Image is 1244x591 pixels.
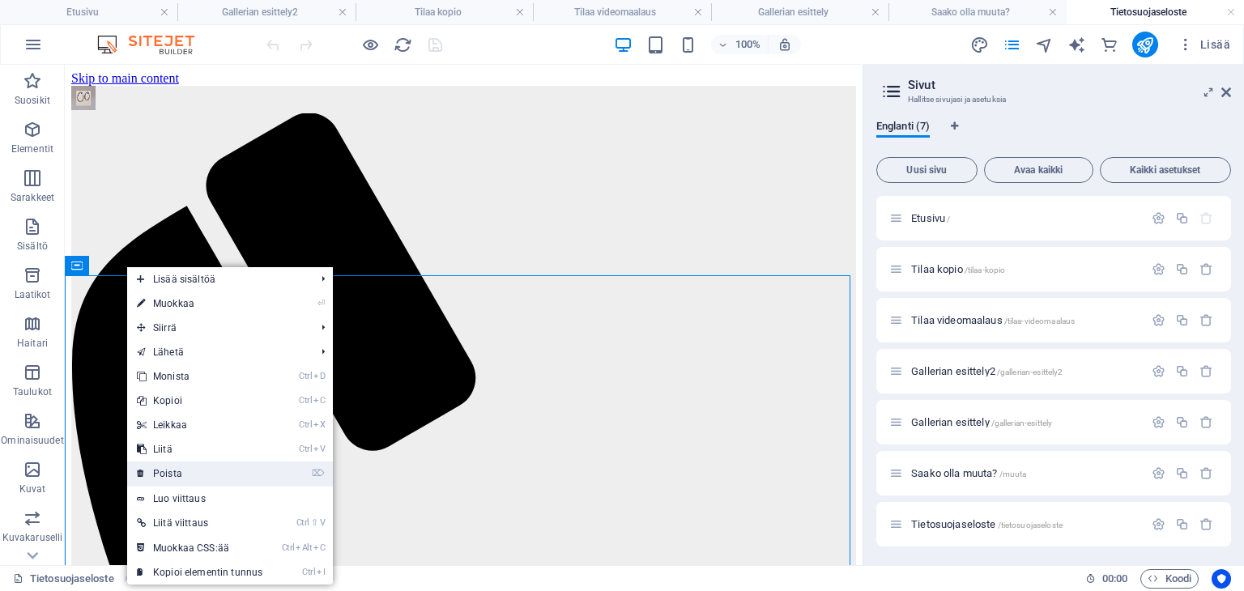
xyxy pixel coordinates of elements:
i: Sivut (Ctrl+Alt+S) [1003,36,1021,54]
i: Lataa sivu uudelleen [394,36,412,54]
a: ⌦Poista [127,461,272,486]
i: I [317,567,325,577]
span: Englanti (7) [876,117,930,139]
a: Luo viittaus [127,487,333,511]
button: text_generator [1067,35,1087,54]
div: Asetukset [1152,313,1165,327]
div: Asetukset [1152,415,1165,429]
h4: Saako olla muuta? [888,3,1066,21]
div: Monista [1175,517,1189,531]
i: ⇧ [311,517,318,528]
a: Lähetä [127,340,309,364]
button: Uusi sivu [876,157,978,183]
span: Napsauta avataksesi sivun [911,518,1063,530]
i: V [320,517,325,528]
h3: Hallitse sivujasi ja asetuksia [908,92,1199,107]
div: Saako olla muuta?/muuta [906,468,1144,478]
span: /tilaa-kopio [965,266,1006,274]
button: commerce [1100,35,1119,54]
a: Napsauta peruuttaaksesi valinnan. Kaksoisnapsauta avataksesi Sivut [13,569,114,589]
i: Ctrl [296,517,309,528]
span: /muuta [999,470,1027,478]
p: Haitari [17,337,48,350]
button: Lisää [1171,32,1237,57]
button: Napsauta tästä poistuaksesi esikatselutilasta ja jatkaaksesi muokkaamista [360,35,380,54]
button: design [970,35,990,54]
p: Kuvat [19,483,46,495]
i: Tekstigeneraattori [1067,36,1086,54]
div: Asetukset [1152,517,1165,531]
i: Koon muuttuessa säädä zoomaustaso automaattisesti sopimaan valittuun laitteeseen. [777,37,792,52]
i: C [313,542,325,553]
h6: Istunnon aika [1085,569,1128,589]
div: Asetukset [1152,364,1165,378]
button: publish [1132,32,1158,57]
div: Monista [1175,211,1189,225]
div: Asetukset [1152,211,1165,225]
a: CtrlXLeikkaa [127,413,272,437]
a: ⏎Muokkaa [127,291,272,316]
i: Navigaattori [1035,36,1054,54]
button: reload [393,35,412,54]
button: navigator [1035,35,1054,54]
span: Koodi [1148,569,1191,589]
div: Monista [1175,313,1189,327]
div: Kielivälilehdet [876,120,1231,151]
p: Laatikot [15,288,51,301]
div: Asetukset [1152,262,1165,276]
button: Usercentrics [1212,569,1231,589]
i: ⏎ [317,298,325,308]
i: Ctrl [282,542,295,553]
span: Napsauta avataksesi sivun [911,263,1005,275]
h2: Sivut [908,78,1231,92]
div: Poista [1199,466,1213,480]
span: 00 00 [1102,569,1127,589]
span: : [1114,572,1116,585]
span: Tilaa videomaalaus [911,314,1075,326]
span: Avaa kaikki [991,165,1086,175]
i: Ctrl [299,419,312,430]
span: /tietosuojaseloste [998,521,1063,529]
i: Ctrl [302,567,315,577]
div: Monista [1175,262,1189,276]
span: /gallerian-esittely2 [997,368,1063,376]
a: Skip to main content [6,6,114,20]
h4: Tietosuojaseloste [1067,3,1244,21]
button: Avaa kaikki [984,157,1093,183]
span: / [947,215,950,223]
h4: Gallerian esittely2 [177,3,355,21]
div: Tilaa videomaalaus/tilaa-videomaalaus [906,315,1144,325]
button: Kaikki asetukset [1100,157,1231,183]
i: C [313,395,325,406]
h4: Gallerian esittely [711,3,888,21]
button: Koodi [1140,569,1199,589]
a: CtrlIKopioi elementin tunnus [127,560,272,585]
div: Poista [1199,364,1213,378]
p: Kuvakaruselli [2,531,62,544]
a: CtrlCKopioi [127,389,272,413]
i: ⌦ [312,468,325,478]
span: Lisää [1178,36,1230,53]
h6: 100% [735,35,761,54]
div: Monista [1175,415,1189,429]
span: Gallerian esittely [911,416,1052,428]
h4: Tilaa videomaalaus [533,3,710,21]
p: Ominaisuudet [1,434,63,447]
img: Editor Logo [93,35,215,54]
div: Gallerian esittely2/gallerian-esittely2 [906,366,1144,376]
i: X [313,419,325,430]
i: Kaupankäynti [1100,36,1118,54]
span: Etusivu [911,212,950,224]
i: D [313,371,325,381]
p: Taulukot [13,385,52,398]
h4: Tilaa kopio [356,3,533,21]
div: Gallerian esittely/gallerian-esittely [906,417,1144,427]
div: Tietosuojaseloste/tietosuojaseloste [906,519,1144,529]
i: Ctrl [299,444,312,454]
div: Poista [1199,262,1213,276]
a: Ctrl⇧VLiitä viittaus [127,511,272,535]
div: Asetukset [1152,466,1165,480]
i: Julkaise [1135,36,1154,54]
span: Gallerian esittely2 [911,365,1063,377]
span: Lisää sisältöä [127,267,309,291]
